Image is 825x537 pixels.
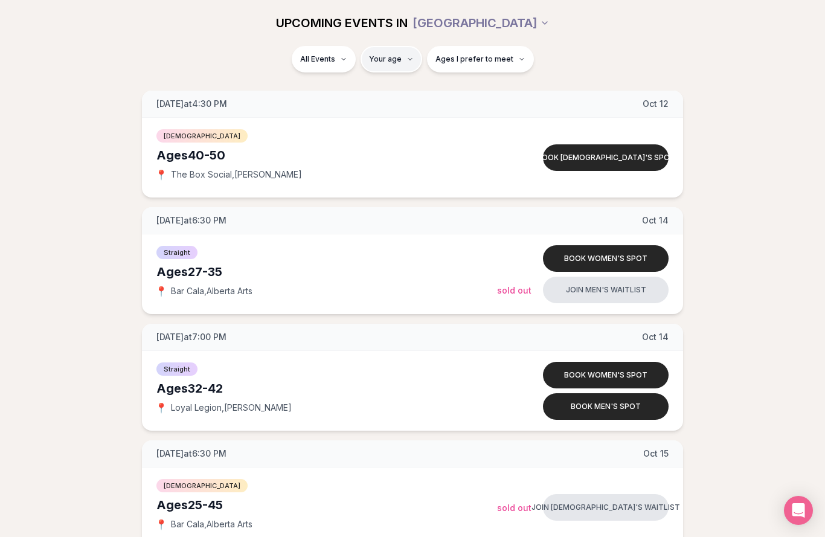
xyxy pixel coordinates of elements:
[427,46,534,72] button: Ages I prefer to meet
[497,503,531,513] span: Sold Out
[543,494,669,521] button: Join [DEMOGRAPHIC_DATA]'s waitlist
[543,144,669,171] button: Book [DEMOGRAPHIC_DATA]'s spot
[156,519,166,529] span: 📍
[543,393,669,420] button: Book men's spot
[171,518,252,530] span: Bar Cala , Alberta Arts
[156,479,248,492] span: [DEMOGRAPHIC_DATA]
[156,403,166,413] span: 📍
[369,54,402,64] span: Your age
[300,54,335,64] span: All Events
[642,331,669,343] span: Oct 14
[156,497,497,513] div: Ages 25-45
[156,286,166,296] span: 📍
[156,331,226,343] span: [DATE] at 7:00 PM
[361,46,422,72] button: Your age
[412,10,550,36] button: [GEOGRAPHIC_DATA]
[156,170,166,179] span: 📍
[435,54,513,64] span: Ages I prefer to meet
[156,98,227,110] span: [DATE] at 4:30 PM
[156,214,226,227] span: [DATE] at 6:30 PM
[543,245,669,272] button: Book women's spot
[156,362,197,376] span: Straight
[643,98,669,110] span: Oct 12
[543,277,669,303] button: Join men's waitlist
[276,14,408,31] span: UPCOMING EVENTS IN
[543,362,669,388] button: Book women's spot
[171,402,292,414] span: Loyal Legion , [PERSON_NAME]
[642,214,669,227] span: Oct 14
[156,380,497,397] div: Ages 32-42
[156,246,197,259] span: Straight
[643,448,669,460] span: Oct 15
[292,46,356,72] button: All Events
[156,129,248,143] span: [DEMOGRAPHIC_DATA]
[171,285,252,297] span: Bar Cala , Alberta Arts
[156,147,497,164] div: Ages 40-50
[156,448,226,460] span: [DATE] at 6:30 PM
[171,169,302,181] span: The Box Social , [PERSON_NAME]
[497,285,531,295] span: Sold Out
[784,496,813,525] div: Open Intercom Messenger
[156,263,497,280] div: Ages 27-35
